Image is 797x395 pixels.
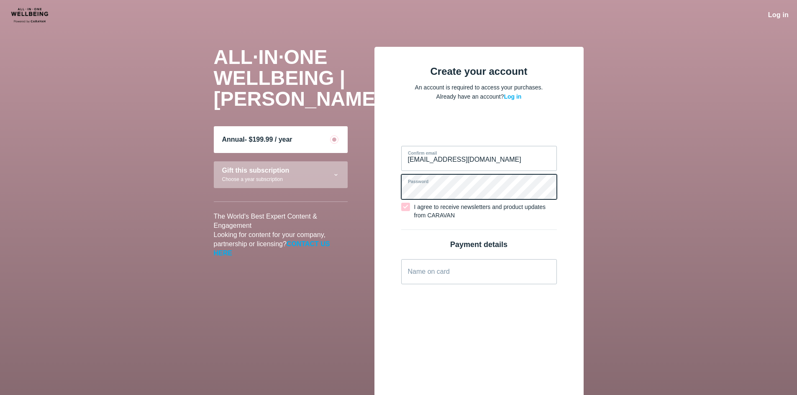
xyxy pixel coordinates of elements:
div: Annual- $199.99 / year [214,126,348,153]
span: Log in [768,11,789,18]
div: Choose a year subscription [222,176,290,183]
p: An account is required to access your purchases. [401,83,557,92]
img: CARAVAN [8,6,69,24]
span: Annual [222,136,245,143]
div: I agree to receive newsletters and product updates from CARAVAN [414,203,557,219]
a: CONTACT US HERE [214,240,330,257]
p: The World's Best Expert Content & Engagement Looking for content for your company, partnership or... [214,212,348,258]
a: Log in [504,93,521,100]
div: Payment details [401,240,557,249]
span: ALL·IN·ONE WELLBEING | [PERSON_NAME] [214,46,382,110]
div: Create your account [401,67,557,76]
iframe: Secure email input frame [400,116,559,144]
span: Already have an account? [436,93,522,100]
div: Gift this subscription [222,167,290,174]
span: - $199.99 / year [245,136,292,143]
div: Gift this subscriptionChoose a year subscription [214,161,348,188]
